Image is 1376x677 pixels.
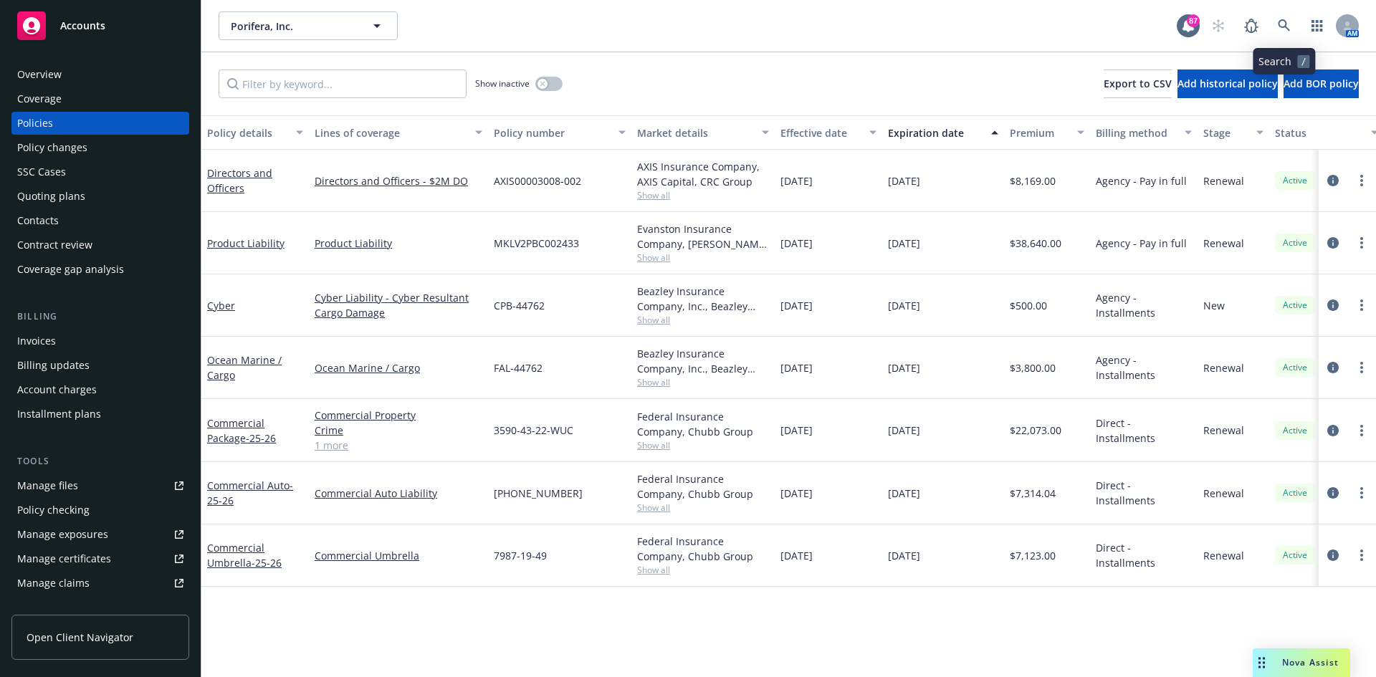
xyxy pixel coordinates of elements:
span: [DATE] [888,423,920,438]
a: circleInformation [1324,422,1342,439]
span: Show all [637,439,769,451]
div: Manage files [17,474,78,497]
a: Account charges [11,378,189,401]
div: Billing updates [17,354,90,377]
div: Evanston Insurance Company, [PERSON_NAME] Insurance, CRC Group [637,221,769,251]
div: SSC Cases [17,160,66,183]
span: Show all [637,564,769,576]
div: Premium [1010,125,1069,140]
span: Renewal [1203,548,1244,563]
span: $38,640.00 [1010,236,1061,251]
a: 1 more [315,438,482,453]
button: Expiration date [882,115,1004,150]
span: Nova Assist [1282,656,1339,668]
span: Add BOR policy [1284,77,1359,90]
a: Search [1270,11,1299,40]
a: circleInformation [1324,297,1342,314]
span: $7,123.00 [1010,548,1056,563]
span: Show inactive [475,77,530,90]
div: Effective date [780,125,861,140]
a: Policy checking [11,499,189,522]
a: more [1353,484,1370,501]
span: [DATE] [780,298,813,313]
a: Coverage gap analysis [11,258,189,281]
span: $500.00 [1010,298,1047,313]
a: more [1353,547,1370,564]
a: Start snowing [1204,11,1233,40]
div: Manage exposures [17,523,108,546]
a: Switch app [1303,11,1332,40]
a: Accounts [11,6,189,46]
a: Ocean Marine / Cargo [315,360,482,375]
div: Contract review [17,234,92,256]
button: Export to CSV [1104,69,1172,98]
span: [DATE] [780,360,813,375]
a: Commercial Umbrella [315,548,482,563]
span: 7987-19-49 [494,548,547,563]
button: Add BOR policy [1284,69,1359,98]
span: Direct - Installments [1096,540,1192,570]
a: Commercial Umbrella [207,541,282,570]
span: [DATE] [888,298,920,313]
a: Invoices [11,330,189,352]
div: AXIS Insurance Company, AXIS Capital, CRC Group [637,159,769,189]
div: Policy details [207,125,287,140]
span: Agency - Installments [1096,290,1192,320]
div: Coverage gap analysis [17,258,124,281]
a: circleInformation [1324,484,1342,501]
span: 3590-43-22-WUC [494,423,573,438]
div: Contacts [17,209,59,232]
div: Account charges [17,378,97,401]
a: Commercial Auto [207,479,293,507]
div: Overview [17,63,62,86]
a: Manage claims [11,572,189,595]
span: Porifera, Inc. [231,19,355,34]
button: Premium [1004,115,1090,150]
a: Product Liability [207,236,285,250]
a: circleInformation [1324,359,1342,376]
span: Open Client Navigator [27,630,133,645]
div: Policy changes [17,136,87,159]
a: Manage files [11,474,189,497]
a: Cyber [207,299,235,312]
div: Market details [637,125,753,140]
div: Status [1275,125,1362,140]
span: $8,169.00 [1010,173,1056,188]
div: 87 [1187,14,1200,27]
a: Contacts [11,209,189,232]
a: Policy changes [11,136,189,159]
div: Invoices [17,330,56,352]
a: more [1353,359,1370,376]
span: Renewal [1203,360,1244,375]
div: Manage claims [17,572,90,595]
a: Quoting plans [11,185,189,208]
span: - 25-26 [252,556,282,570]
span: Active [1281,361,1309,374]
a: Manage certificates [11,547,189,570]
span: Agency - Installments [1096,352,1192,383]
a: Product Liability [315,236,482,251]
button: Policy number [488,115,631,150]
button: Billing method [1090,115,1198,150]
a: Commercial Package [207,416,276,445]
a: more [1353,234,1370,251]
div: Quoting plans [17,185,85,208]
a: Billing updates [11,354,189,377]
span: [DATE] [888,236,920,251]
span: Renewal [1203,173,1244,188]
span: AXIS00003008-002 [494,173,581,188]
div: Coverage [17,87,62,110]
div: Billing method [1096,125,1176,140]
button: Add historical policy [1177,69,1278,98]
a: Manage BORs [11,596,189,619]
span: Active [1281,549,1309,562]
button: Nova Assist [1253,648,1350,677]
div: Policies [17,112,53,135]
span: Show all [637,314,769,326]
div: Federal Insurance Company, Chubb Group [637,534,769,564]
a: Manage exposures [11,523,189,546]
a: more [1353,172,1370,189]
a: circleInformation [1324,547,1342,564]
a: more [1353,297,1370,314]
span: Renewal [1203,236,1244,251]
